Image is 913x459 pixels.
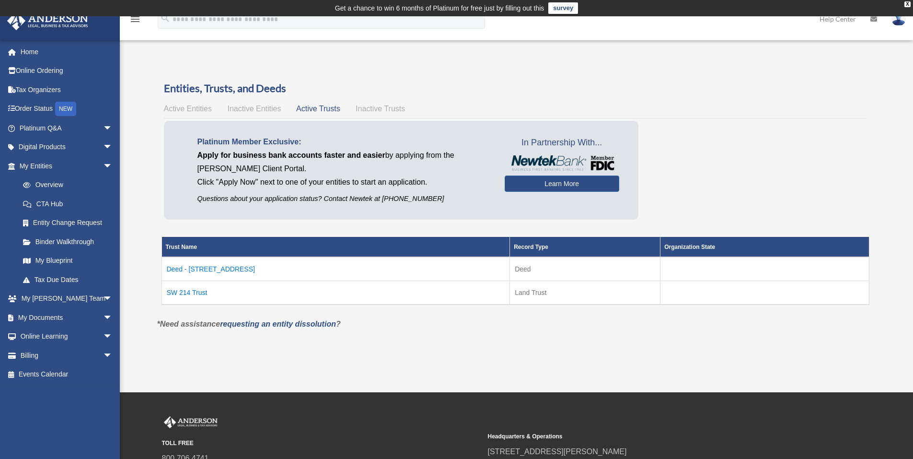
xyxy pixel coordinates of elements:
span: arrow_drop_down [103,118,122,138]
span: arrow_drop_down [103,289,122,309]
a: My [PERSON_NAME] Teamarrow_drop_down [7,289,127,308]
span: arrow_drop_down [103,138,122,157]
small: Headquarters & Operations [488,432,807,442]
span: arrow_drop_down [103,156,122,176]
div: Get a chance to win 6 months of Platinum for free just by filling out this [335,2,544,14]
em: *Need assistance ? [157,320,341,328]
p: by applying from the [PERSON_NAME] Client Portal. [197,149,490,176]
span: arrow_drop_down [103,308,122,328]
a: Entity Change Request [13,213,122,233]
a: Tax Organizers [7,80,127,99]
a: Learn More [505,176,619,192]
th: Record Type [510,237,660,257]
span: Active Trusts [296,105,340,113]
p: Click "Apply Now" next to one of your entities to start an application. [197,176,490,189]
a: [STREET_ADDRESS][PERSON_NAME] [488,447,627,456]
td: Land Trust [510,281,660,305]
a: My Documentsarrow_drop_down [7,308,127,327]
img: Anderson Advisors Platinum Portal [162,416,220,429]
span: Inactive Trusts [356,105,405,113]
a: CTA Hub [13,194,122,213]
div: NEW [55,102,76,116]
a: My Blueprint [13,251,122,271]
a: Digital Productsarrow_drop_down [7,138,127,157]
h3: Entities, Trusts, and Deeds [164,81,867,96]
a: Overview [13,176,117,195]
p: Platinum Member Exclusive: [197,135,490,149]
td: Deed - [STREET_ADDRESS] [162,257,510,281]
a: My Entitiesarrow_drop_down [7,156,122,176]
a: Order StatusNEW [7,99,127,119]
span: arrow_drop_down [103,346,122,365]
img: Anderson Advisors Platinum Portal [4,12,91,30]
a: Online Ordering [7,61,127,81]
small: TOLL FREE [162,438,481,448]
a: Tax Due Dates [13,270,122,289]
a: Platinum Q&Aarrow_drop_down [7,118,127,138]
i: search [160,13,171,24]
a: Events Calendar [7,365,127,384]
a: menu [129,17,141,25]
span: arrow_drop_down [103,327,122,347]
img: User Pic [891,12,906,26]
a: requesting an entity dissolution [220,320,336,328]
a: Billingarrow_drop_down [7,346,127,365]
i: menu [129,13,141,25]
a: Home [7,42,127,61]
a: survey [548,2,578,14]
span: In Partnership With... [505,135,619,151]
a: Binder Walkthrough [13,232,122,251]
span: Inactive Entities [227,105,281,113]
td: SW 214 Trust [162,281,510,305]
p: Questions about your application status? Contact Newtek at [PHONE_NUMBER] [197,193,490,205]
div: close [904,1,911,7]
td: Deed [510,257,660,281]
span: Apply for business bank accounts faster and easier [197,151,385,159]
img: NewtekBankLogoSM.png [509,155,614,171]
th: Organization State [660,237,869,257]
a: Online Learningarrow_drop_down [7,327,127,346]
span: Active Entities [164,105,212,113]
th: Trust Name [162,237,510,257]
